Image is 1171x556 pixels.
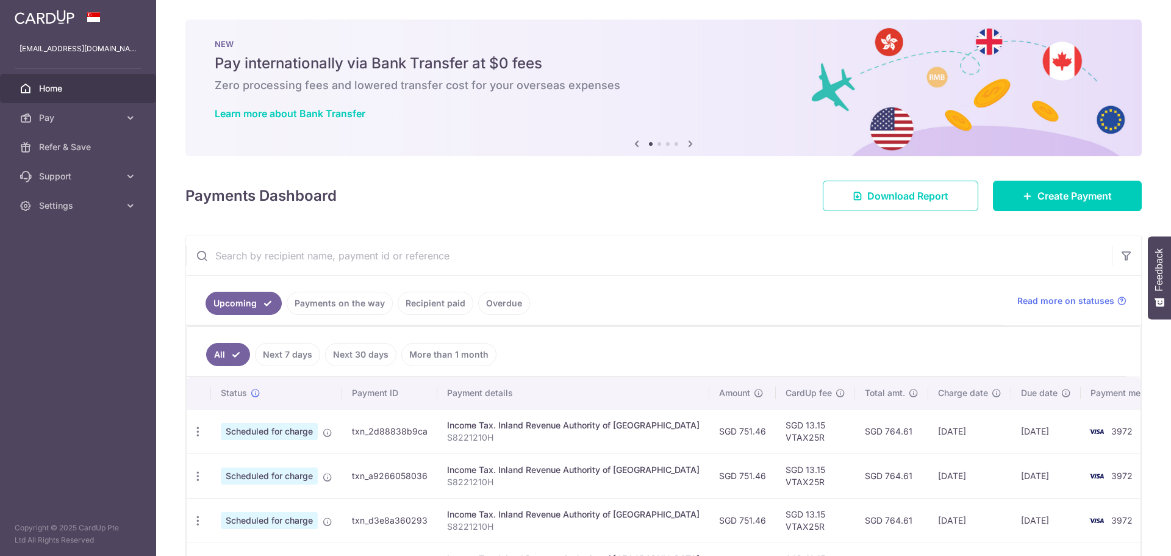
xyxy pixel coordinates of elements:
p: [EMAIL_ADDRESS][DOMAIN_NAME] [20,43,137,55]
td: SGD 751.46 [709,453,776,498]
a: Next 7 days [255,343,320,366]
th: Payment details [437,377,709,409]
td: txn_d3e8a360293 [342,498,437,543]
td: SGD 751.46 [709,409,776,453]
span: Scheduled for charge [221,423,318,440]
a: Overdue [478,292,530,315]
td: [DATE] [1011,453,1081,498]
p: S8221210H [447,476,700,488]
p: S8221210H [447,431,700,444]
a: Upcoming [206,292,282,315]
span: 3972 [1111,515,1133,525]
p: NEW [215,39,1112,49]
span: Create Payment [1037,189,1112,203]
span: Scheduled for charge [221,468,318,485]
span: Pay [39,112,120,124]
td: SGD 751.46 [709,498,776,543]
td: [DATE] [1011,498,1081,543]
td: SGD 13.15 VTAX25R [776,498,855,543]
button: Feedback - Show survey [1148,236,1171,319]
td: txn_a9266058036 [342,453,437,498]
td: SGD 764.61 [855,409,928,453]
a: Next 30 days [325,343,396,366]
a: Create Payment [993,181,1142,211]
td: SGD 13.15 VTAX25R [776,453,855,498]
td: SGD 13.15 VTAX25R [776,409,855,453]
a: More than 1 month [401,343,496,366]
td: [DATE] [928,453,1011,498]
input: Search by recipient name, payment id or reference [186,236,1112,275]
span: Support [39,170,120,182]
span: CardUp fee [786,387,832,399]
span: Due date [1021,387,1058,399]
a: Payments on the way [287,292,393,315]
span: 3972 [1111,426,1133,436]
span: 3972 [1111,471,1133,481]
p: S8221210H [447,521,700,533]
a: All [206,343,250,366]
td: SGD 764.61 [855,498,928,543]
span: Total amt. [865,387,905,399]
div: Income Tax. Inland Revenue Authority of [GEOGRAPHIC_DATA] [447,508,700,521]
img: Bank Card [1084,469,1109,483]
h5: Pay internationally via Bank Transfer at $0 fees [215,54,1112,73]
span: Status [221,387,247,399]
h6: Zero processing fees and lowered transfer cost for your overseas expenses [215,78,1112,93]
span: Charge date [938,387,988,399]
span: Scheduled for charge [221,512,318,529]
td: SGD 764.61 [855,453,928,498]
td: [DATE] [928,409,1011,453]
span: Refer & Save [39,141,120,153]
div: Income Tax. Inland Revenue Authority of [GEOGRAPHIC_DATA] [447,464,700,476]
a: Download Report [823,181,978,211]
span: Settings [39,200,120,212]
a: Read more on statuses [1017,295,1126,307]
img: CardUp [15,10,74,24]
td: [DATE] [928,498,1011,543]
th: Payment ID [342,377,437,409]
span: Amount [719,387,750,399]
td: [DATE] [1011,409,1081,453]
td: txn_2d88838b9ca [342,409,437,453]
div: Income Tax. Inland Revenue Authority of [GEOGRAPHIC_DATA] [447,419,700,431]
h4: Payments Dashboard [185,185,337,207]
img: Bank Card [1084,513,1109,528]
span: Home [39,82,120,95]
a: Learn more about Bank Transfer [215,107,365,120]
span: Read more on statuses [1017,295,1114,307]
a: Recipient paid [398,292,473,315]
img: Bank Card [1084,424,1109,439]
span: Download Report [867,189,948,203]
img: Bank transfer banner [185,20,1142,156]
span: Feedback [1154,248,1165,291]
